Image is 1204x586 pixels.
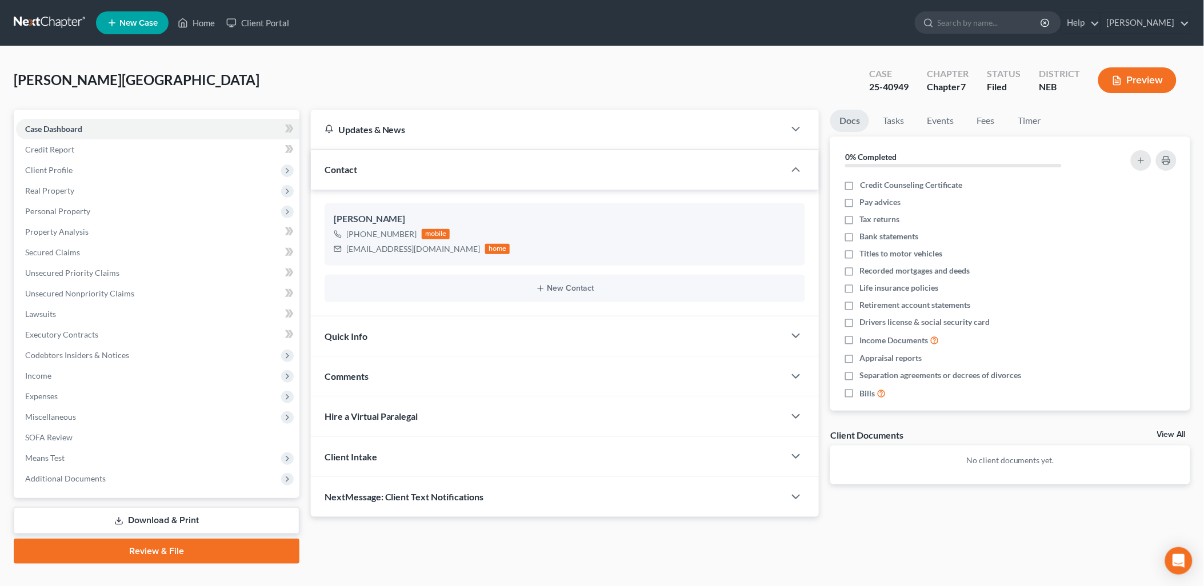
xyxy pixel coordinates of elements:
span: Retirement account statements [860,299,971,311]
span: Secured Claims [25,247,80,257]
div: District [1039,67,1080,81]
a: Help [1062,13,1100,33]
a: Lawsuits [16,304,299,324]
span: New Case [119,19,158,27]
span: SOFA Review [25,432,73,442]
div: Case [869,67,909,81]
a: SOFA Review [16,427,299,448]
strong: 0% Completed [845,152,897,162]
div: NEB [1039,81,1080,94]
span: Comments [325,371,369,382]
span: Expenses [25,391,58,401]
a: Home [172,13,221,33]
span: Miscellaneous [25,412,76,422]
div: Status [987,67,1021,81]
div: mobile [422,229,450,239]
button: Preview [1098,67,1177,93]
div: [PHONE_NUMBER] [346,228,417,240]
span: Quick Info [325,331,367,342]
span: Credit Counseling Certificate [860,179,962,191]
span: Separation agreements or decrees of divorces [860,370,1022,381]
span: Personal Property [25,206,90,216]
a: [PERSON_NAME] [1101,13,1190,33]
span: 7 [961,81,966,92]
a: Docs [830,110,869,132]
div: [EMAIL_ADDRESS][DOMAIN_NAME] [346,243,481,255]
span: Contact [325,164,357,175]
span: Means Test [25,453,65,463]
button: New Contact [334,284,797,293]
span: Client Intake [325,451,377,462]
a: Timer [1009,110,1050,132]
span: Case Dashboard [25,124,82,134]
input: Search by name... [938,12,1042,33]
p: No client documents yet. [839,455,1181,466]
span: Client Profile [25,165,73,175]
span: Property Analysis [25,227,89,236]
a: Credit Report [16,139,299,160]
a: Fees [967,110,1004,132]
a: Events [918,110,963,132]
a: Secured Claims [16,242,299,263]
span: Tax returns [860,214,900,225]
div: Open Intercom Messenger [1165,547,1193,575]
span: Titles to motor vehicles [860,248,943,259]
div: home [485,244,510,254]
span: Codebtors Insiders & Notices [25,350,129,360]
a: Case Dashboard [16,119,299,139]
a: View All [1157,431,1186,439]
a: Review & File [14,539,299,564]
span: Bank statements [860,231,919,242]
span: Recorded mortgages and deeds [860,265,970,276]
span: NextMessage: Client Text Notifications [325,491,484,502]
span: Income [25,371,51,380]
div: 25-40949 [869,81,909,94]
a: Client Portal [221,13,295,33]
span: Additional Documents [25,473,106,483]
span: Income Documents [860,335,929,346]
span: Life insurance policies [860,282,939,294]
span: Appraisal reports [860,352,922,364]
span: Credit Report [25,145,74,154]
span: Unsecured Priority Claims [25,268,119,278]
a: Unsecured Nonpriority Claims [16,283,299,304]
a: Tasks [874,110,913,132]
a: Download & Print [14,507,299,534]
div: Filed [987,81,1021,94]
a: Executory Contracts [16,324,299,345]
span: Pay advices [860,196,901,208]
span: Hire a Virtual Paralegal [325,411,418,422]
div: [PERSON_NAME] [334,212,797,226]
span: Lawsuits [25,309,56,319]
span: [PERSON_NAME][GEOGRAPHIC_DATA] [14,71,259,88]
span: Executory Contracts [25,330,98,339]
div: Chapter [927,67,969,81]
div: Updates & News [325,123,771,135]
span: Unsecured Nonpriority Claims [25,288,134,298]
div: Client Documents [830,429,903,441]
a: Unsecured Priority Claims [16,263,299,283]
span: Real Property [25,186,74,195]
span: Drivers license & social security card [860,316,990,328]
div: Chapter [927,81,969,94]
span: Bills [860,388,875,399]
a: Property Analysis [16,222,299,242]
